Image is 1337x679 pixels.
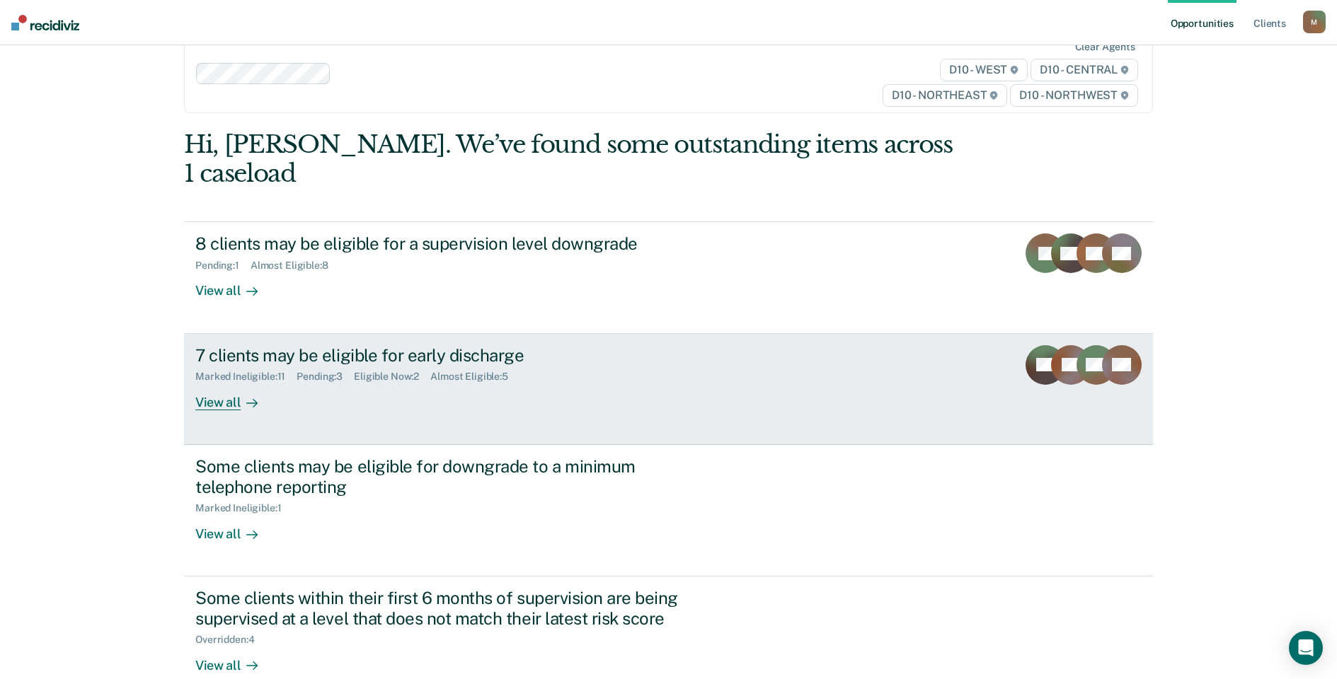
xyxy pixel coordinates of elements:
[195,502,292,514] div: Marked Ineligible : 1
[184,221,1153,333] a: 8 clients may be eligible for a supervision level downgradePending:1Almost Eligible:8View all
[430,371,520,383] div: Almost Eligible : 5
[195,456,692,497] div: Some clients may be eligible for downgrade to a minimum telephone reporting
[184,334,1153,445] a: 7 clients may be eligible for early dischargeMarked Ineligible:11Pending:3Eligible Now:2Almost El...
[297,371,354,383] div: Pending : 3
[195,514,275,542] div: View all
[1303,11,1326,33] button: M
[195,233,692,254] div: 8 clients may be eligible for a supervision level downgrade
[195,272,275,299] div: View all
[184,445,1153,576] a: Some clients may be eligible for downgrade to a minimum telephone reportingMarked Ineligible:1Vie...
[195,588,692,629] div: Some clients within their first 6 months of supervision are being supervised at a level that does...
[1031,59,1138,81] span: D10 - CENTRAL
[195,383,275,410] div: View all
[883,84,1007,107] span: D10 - NORTHEAST
[184,130,959,188] div: Hi, [PERSON_NAME]. We’ve found some outstanding items across 1 caseload
[195,634,265,646] div: Overridden : 4
[195,345,692,366] div: 7 clients may be eligible for early discharge
[1010,84,1137,107] span: D10 - NORTHWEST
[11,15,79,30] img: Recidiviz
[195,371,297,383] div: Marked Ineligible : 11
[1289,631,1323,665] div: Open Intercom Messenger
[1075,41,1135,53] div: Clear agents
[195,260,251,272] div: Pending : 1
[195,646,275,673] div: View all
[251,260,340,272] div: Almost Eligible : 8
[354,371,430,383] div: Eligible Now : 2
[940,59,1028,81] span: D10 - WEST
